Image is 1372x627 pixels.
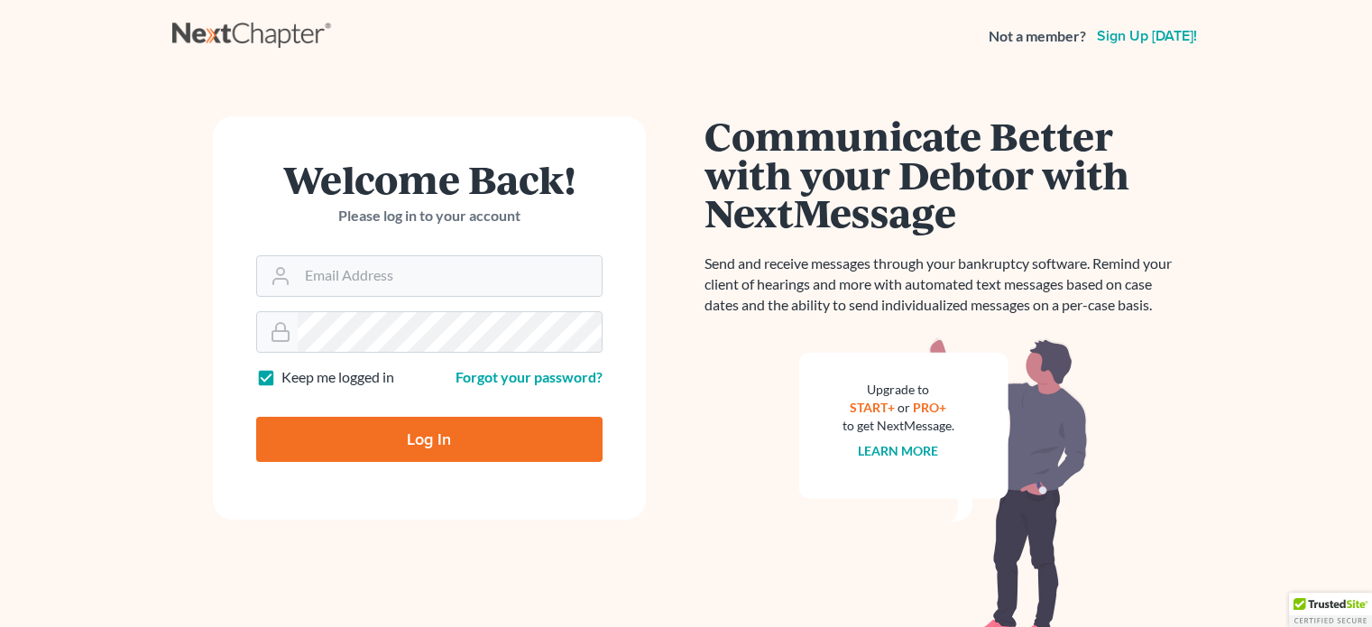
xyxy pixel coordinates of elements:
p: Send and receive messages through your bankruptcy software. Remind your client of hearings and mo... [704,254,1183,316]
h1: Welcome Back! [256,160,603,198]
a: Forgot your password? [456,368,603,385]
div: Upgrade to [843,381,954,399]
label: Keep me logged in [281,367,394,388]
strong: Not a member? [989,26,1086,47]
h1: Communicate Better with your Debtor with NextMessage [704,116,1183,232]
input: Log In [256,417,603,462]
a: START+ [850,400,895,415]
a: Sign up [DATE]! [1093,29,1201,43]
a: Learn more [858,443,938,458]
div: to get NextMessage. [843,417,954,435]
div: TrustedSite Certified [1289,593,1372,627]
a: PRO+ [913,400,946,415]
span: or [898,400,910,415]
p: Please log in to your account [256,206,603,226]
input: Email Address [298,256,602,296]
